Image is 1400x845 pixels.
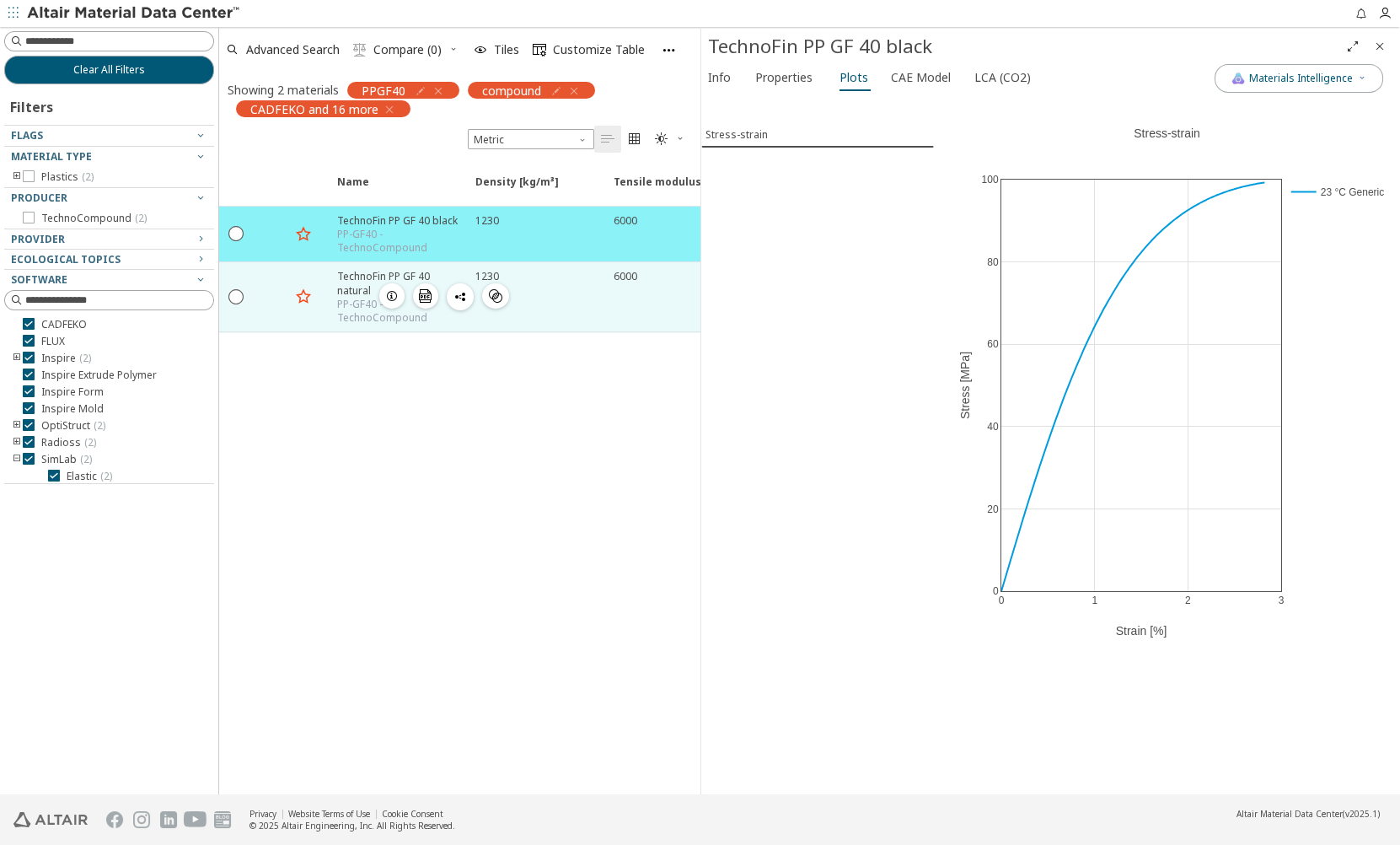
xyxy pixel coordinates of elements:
[100,469,112,483] span: ( 2 )
[41,402,104,416] span: Inspire Mold
[603,175,742,205] span: Tensile modulus [MPa]
[246,44,340,56] span: Advanced Search
[80,452,92,466] span: ( 2 )
[701,122,934,148] button: Stress-strain
[11,419,23,433] i: toogle group
[468,129,594,149] span: Metric
[468,129,594,149] div: Unit System
[41,385,104,399] span: Inspire Form
[601,132,614,146] i: 
[41,335,65,348] span: FLUX
[11,272,67,287] span: Software
[1366,33,1393,60] button: Close
[41,453,92,466] span: SimLab
[353,43,367,57] i: 
[94,418,105,433] span: ( 2 )
[614,175,734,205] span: Tensile modulus [MPa]
[475,269,499,283] div: 1230
[533,43,546,57] i: 
[337,269,465,298] div: TechnoFin PP GF 40 natural
[41,212,147,225] span: TechnoCompound
[249,820,455,832] div: © 2025 Altair Engineering, Inc. All Rights Reserved.
[4,250,214,270] button: Ecological Topics
[1249,72,1353,85] span: Materials Intelligence
[11,352,23,365] i: toogle group
[614,213,637,228] div: 6000
[41,352,91,365] span: Inspire
[11,252,121,266] span: Ecological Topics
[337,298,465,325] div: PP-GF40 - TechnoCompound
[290,283,317,310] button: Favorite
[290,221,317,248] button: Favorite
[553,44,645,56] span: Customize Table
[253,175,290,205] span: Expand
[337,213,465,228] div: TechnoFin PP GF 40 black
[447,283,474,310] button: Share
[594,126,621,153] button: Table View
[4,188,214,208] button: Producer
[648,126,692,153] button: Theme
[13,812,88,827] img: Altair Engineering
[11,436,23,449] i: toogle group
[11,191,67,205] span: Producer
[373,44,442,56] span: Compare (0)
[288,808,370,820] a: Website Terms of Use
[628,132,641,146] i: 
[1236,808,1380,820] div: (v2025.1)
[4,229,214,250] button: Provider
[250,101,378,116] span: CADFEKO and 16 more
[337,175,369,205] span: Name
[839,64,868,91] span: Plots
[379,283,405,309] button: Details
[475,175,559,205] span: Density [kg/m³]
[41,369,157,382] span: Inspire Extrude Polymer
[4,270,214,290] button: Software
[41,436,96,449] span: Radioss
[891,64,951,91] span: CAE Model
[705,127,768,142] div: Stress-strain
[84,435,96,449] span: ( 2 )
[1215,64,1383,93] button: AI CopilotMaterials Intelligence
[655,132,668,146] i: 
[27,5,242,22] img: Altair Material Data Center
[4,147,214,167] button: Material Type
[1231,72,1245,85] img: AI Copilot
[755,64,813,91] span: Properties
[382,808,443,820] a: Cookie Consent
[327,175,465,205] span: Name
[494,44,519,56] span: Tiles
[1236,808,1343,820] span: Altair Material Data Center
[419,289,432,303] i: 
[708,64,731,91] span: Info
[290,175,327,205] span: Favorite
[73,63,145,77] span: Clear All Filters
[249,808,276,820] a: Privacy
[482,283,509,309] button: Similar Materials
[362,83,405,98] span: PPGF40
[11,232,65,246] span: Provider
[708,33,1340,60] div: TechnoFin PP GF 40 black
[1339,33,1366,60] button: Full Screen
[82,170,94,184] span: ( 2 )
[41,170,94,184] span: Plastics
[135,211,147,225] span: ( 2 )
[614,269,637,283] div: 6000
[11,149,92,164] span: Material Type
[475,213,499,228] div: 1230
[974,64,1031,91] span: LCA (CO2)
[41,419,105,433] span: OptiStruct
[11,453,23,466] i: toogle group
[489,289,502,303] i: 
[413,283,438,309] button: Download PDF
[11,128,43,143] span: Flags
[41,318,87,331] span: CADFEKO
[465,175,603,205] span: Density [kg/m³]
[4,126,214,146] button: Flags
[482,83,541,98] span: compound
[337,228,465,255] div: PP-GF40 - TechnoCompound
[67,470,112,483] span: Elastic
[79,351,91,365] span: ( 2 )
[11,170,23,184] i: toogle group
[4,56,214,84] button: Clear All Filters
[228,82,339,98] div: Showing 2 materials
